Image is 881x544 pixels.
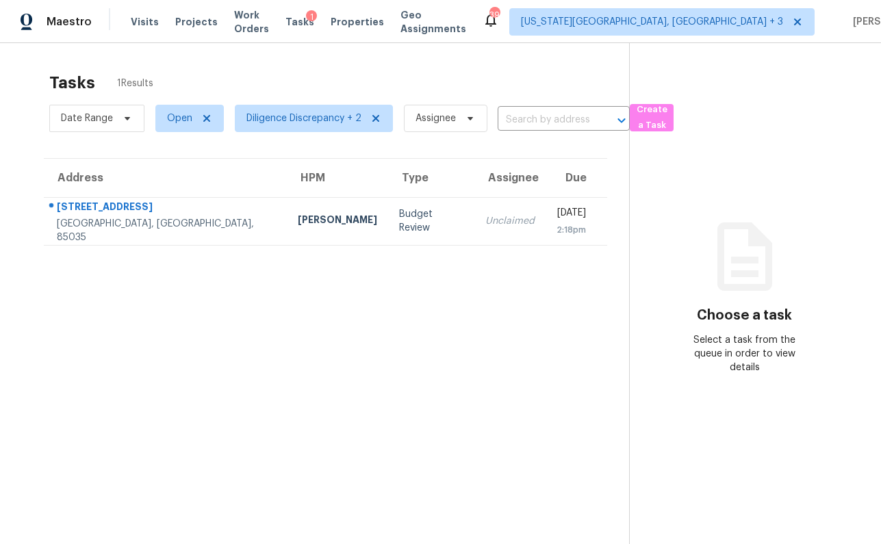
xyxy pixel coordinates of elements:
[474,159,546,197] th: Assignee
[399,207,463,235] div: Budget Review
[388,159,474,197] th: Type
[697,309,792,322] h3: Choose a task
[47,15,92,29] span: Maestro
[485,214,535,228] div: Unclaimed
[521,15,783,29] span: [US_STATE][GEOGRAPHIC_DATA], [GEOGRAPHIC_DATA] + 3
[637,102,667,133] span: Create a Task
[498,109,591,131] input: Search by address
[61,112,113,125] span: Date Range
[44,159,287,197] th: Address
[49,76,95,90] h2: Tasks
[489,8,499,22] div: 39
[687,333,802,374] div: Select a task from the queue in order to view details
[546,159,607,197] th: Due
[400,8,466,36] span: Geo Assignments
[612,111,631,130] button: Open
[175,15,218,29] span: Projects
[557,223,586,237] div: 2:18pm
[557,206,586,223] div: [DATE]
[630,104,674,131] button: Create a Task
[167,112,192,125] span: Open
[57,217,276,244] div: [GEOGRAPHIC_DATA], [GEOGRAPHIC_DATA], 85035
[306,10,317,24] div: 1
[131,15,159,29] span: Visits
[57,200,276,217] div: [STREET_ADDRESS]
[287,159,388,197] th: HPM
[331,15,384,29] span: Properties
[285,17,314,27] span: Tasks
[298,213,377,230] div: [PERSON_NAME]
[246,112,361,125] span: Diligence Discrepancy + 2
[234,8,269,36] span: Work Orders
[416,112,456,125] span: Assignee
[117,77,153,90] span: 1 Results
